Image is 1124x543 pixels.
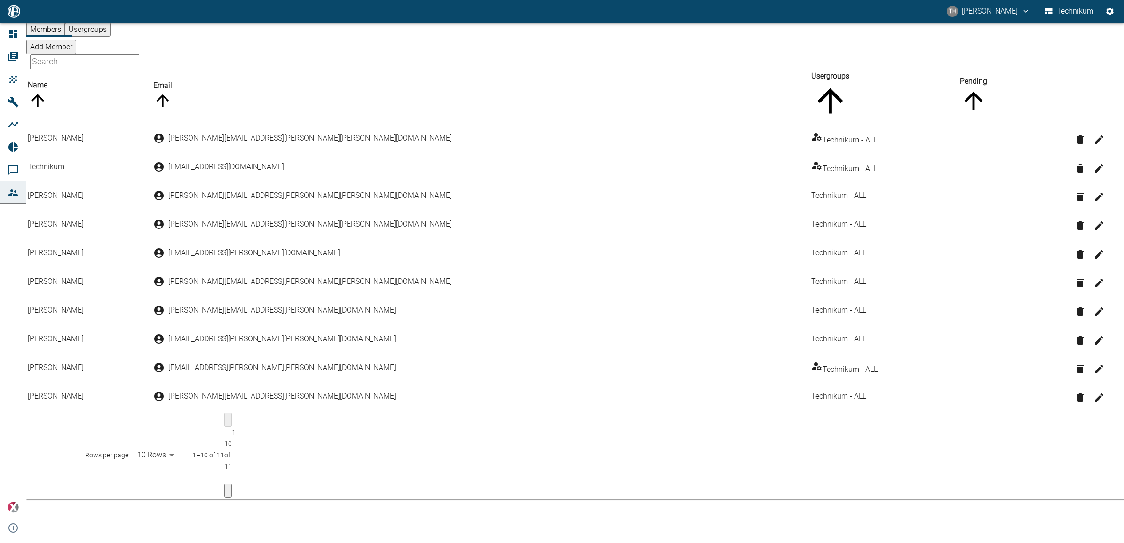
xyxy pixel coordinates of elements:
td: [PERSON_NAME] [27,325,152,353]
span: [EMAIL_ADDRESS][PERSON_NAME][PERSON_NAME][DOMAIN_NAME] [168,333,396,345]
td: [PERSON_NAME] [27,125,152,152]
button: Members [26,23,65,37]
td: [PERSON_NAME] [27,354,152,382]
span: [EMAIL_ADDRESS][DOMAIN_NAME] [168,161,284,173]
td: [PERSON_NAME] [27,211,152,238]
span: Technikum - ALL [811,191,866,200]
span: [PERSON_NAME][EMAIL_ADDRESS][PERSON_NAME][PERSON_NAME][DOMAIN_NAME] [168,276,452,287]
button: Last Page [224,484,232,498]
button: Usergroups [65,23,111,37]
span: First Page [224,415,232,424]
input: Search [30,54,139,69]
p: 1–10 of 11 [192,450,224,460]
span: Technikum - ALL [823,164,878,173]
button: Add Member [26,40,76,54]
span: 1-10 of 11 [224,429,237,471]
div: TH [947,6,958,17]
span: Last Page [224,486,232,495]
td: [PERSON_NAME] [27,297,152,324]
div: Email [153,80,809,113]
span: Email [153,80,172,113]
span: [EMAIL_ADDRESS][PERSON_NAME][DOMAIN_NAME] [168,247,340,259]
td: [PERSON_NAME] [27,182,152,210]
span: Technikum - ALL [811,248,866,257]
td: Technikum [27,153,152,181]
span: [PERSON_NAME][EMAIL_ADDRESS][PERSON_NAME][PERSON_NAME][DOMAIN_NAME] [168,219,452,230]
span: Technikum - ALL [811,306,866,315]
div: Usergroups [811,71,958,123]
div: Pending [960,76,1067,118]
div: Name [28,79,151,114]
span: [PERSON_NAME][EMAIL_ADDRESS][PERSON_NAME][DOMAIN_NAME] [168,391,396,402]
td: [PERSON_NAME] [27,239,152,267]
td: [PERSON_NAME] [27,383,152,410]
span: Pending [960,76,987,118]
p: Rows per page: [85,450,130,460]
img: Xplore Logo [8,502,19,513]
span: [PERSON_NAME][EMAIL_ADDRESS][PERSON_NAME][PERSON_NAME][DOMAIN_NAME] [168,133,452,144]
span: Name [28,79,47,114]
span: [PERSON_NAME][EMAIL_ADDRESS][PERSON_NAME][DOMAIN_NAME] [168,305,396,316]
span: Next Page [224,473,232,482]
span: Technikum - ALL [811,392,866,401]
button: thomas.hosten@neuman-esser.de [945,3,1031,20]
button: First Page [224,413,232,427]
img: logo [7,5,21,17]
span: [PERSON_NAME][EMAIL_ADDRESS][PERSON_NAME][PERSON_NAME][DOMAIN_NAME] [168,190,452,201]
span: Technikum - ALL [811,220,866,228]
span: Previous Page [224,428,232,437]
button: Technikum [1043,3,1096,20]
span: Technikum - ALL [811,277,866,286]
span: Technikum - ALL [823,135,878,144]
span: Technikum - ALL [823,365,878,374]
button: Settings [1101,3,1118,20]
span: Usergroups [811,71,849,123]
span: [EMAIL_ADDRESS][PERSON_NAME][PERSON_NAME][DOMAIN_NAME] [168,362,396,373]
button: Next Page [224,475,232,482]
td: [PERSON_NAME] [27,268,152,296]
span: Technikum - ALL [811,334,866,343]
div: 10 Rows [137,449,166,460]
